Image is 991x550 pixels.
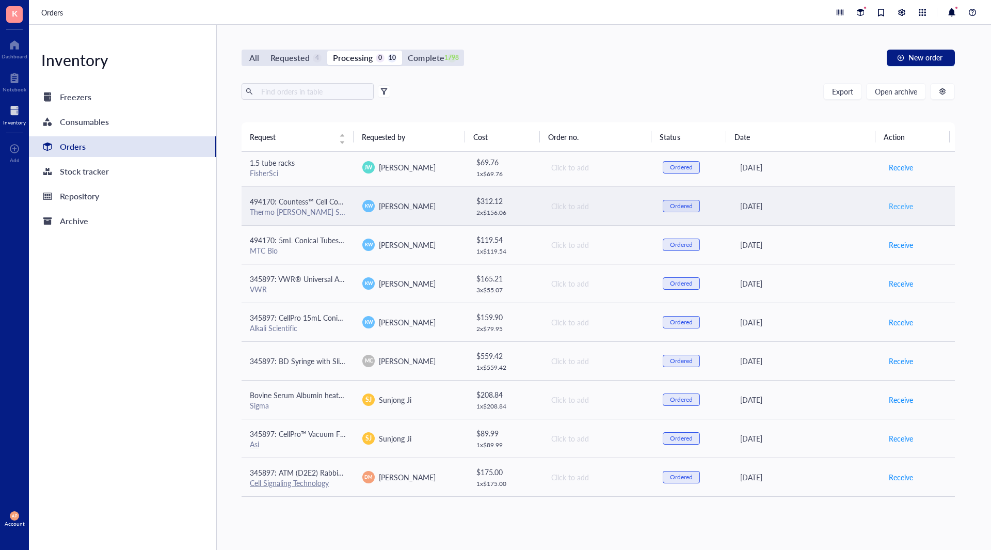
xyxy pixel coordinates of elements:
span: 345897: CellPro™ Vacuum Filtration Flasks PES Membrane, 12/Case - 250 mL [250,429,498,439]
div: Requested [270,51,310,65]
div: 1 x $ 69.76 [476,170,534,178]
div: Click to add [551,200,646,212]
span: Sunjong Ji [379,433,411,444]
div: Thermo [PERSON_NAME] Scientific [250,207,346,216]
div: 1798 [447,54,456,62]
span: Request [250,131,333,143]
td: Click to add [542,458,654,496]
div: $ 89.99 [476,428,534,439]
span: KW [364,202,373,210]
span: 345897: CellPro 15mL Conical Tubes, Centrifuge Tubes, Polypropylene, Conical bottom w/ White Scre... [250,312,737,323]
td: Click to add [542,186,654,225]
div: 4 [313,54,322,62]
span: [PERSON_NAME] [379,201,436,211]
th: Date [726,122,875,151]
div: Click to add [551,472,646,483]
div: $ 175.00 [476,466,534,478]
a: Freezers [29,87,216,107]
span: KW [364,319,373,326]
th: Requested by [354,122,466,151]
a: Orders [29,136,216,157]
th: Request [242,122,354,151]
th: Status [651,122,726,151]
div: Alkali Scientific [250,323,346,333]
div: [DATE] [740,355,872,367]
div: [DATE] [740,239,872,250]
span: Sunjong Ji [379,395,411,405]
span: Export [832,87,853,96]
a: Dashboard [2,37,27,59]
div: Click to add [551,355,646,367]
td: Click to add [542,380,654,419]
span: Receive [889,200,913,212]
div: Sigma [250,401,346,410]
button: Receive [888,353,914,369]
div: Complete [408,51,444,65]
a: Archive [29,211,216,231]
td: Click to add [542,148,654,186]
button: Receive [888,237,914,253]
span: Receive [889,394,913,405]
button: Receive [888,159,914,176]
div: 1 x $ 175.00 [476,480,534,488]
span: [PERSON_NAME] [379,472,436,482]
div: Orders [60,139,86,154]
th: Action [875,122,950,151]
div: 1 x $ 89.99 [476,441,534,449]
span: Receive [889,472,913,483]
div: [DATE] [740,162,872,173]
span: 345897: ATM (D2E2) Rabbit mAb [250,467,358,478]
div: [DATE] [740,200,872,212]
button: Receive [888,275,914,292]
div: Stock tracker [60,164,109,179]
span: Receive [889,239,913,250]
td: Click to add [542,419,654,458]
div: Ordered [670,241,693,249]
div: All [249,51,259,65]
button: Receive [888,314,914,331]
div: 10 [388,54,396,62]
span: DM [365,474,373,481]
span: SJ [365,434,372,443]
div: Click to add [551,239,646,250]
span: 494170: 5mL Conical Tubes 500/CS [250,235,365,245]
td: Click to add [542,264,654,303]
button: Receive [888,469,914,485]
span: 345897: VWR® Universal Aerosol Filter Pipet Tips, Racked, Sterile, 100 - 1000 µl [250,274,507,284]
td: Click to add [542,225,654,264]
div: Ordered [670,202,693,210]
span: [PERSON_NAME] [379,356,436,366]
span: Receive [889,162,913,173]
span: [PERSON_NAME] [379,162,436,172]
td: Click to add [542,341,654,380]
div: [DATE] [740,317,872,328]
span: 494170: Countess™ Cell Counting Chamber Slides [250,196,409,207]
div: $ 69.76 [476,156,534,168]
span: [PERSON_NAME] [379,240,436,250]
div: Inventory [3,119,26,125]
div: Account [5,521,25,527]
div: [DATE] [740,394,872,405]
div: 3 x $ 55.07 [476,286,534,294]
div: $ 159.90 [476,311,534,323]
div: Freezers [60,90,91,104]
div: Ordered [670,279,693,288]
input: Find orders in table [257,84,370,99]
span: MC [364,357,373,365]
a: Inventory [3,103,26,125]
button: Open archive [866,83,926,100]
div: Ordered [670,357,693,365]
div: 2 x $ 156.06 [476,209,534,217]
button: Receive [888,198,914,214]
td: Click to add [542,303,654,341]
th: Order no. [540,122,652,151]
div: $ 559.42 [476,350,534,362]
span: Receive [889,278,913,289]
div: 1 x $ 559.42 [476,364,534,372]
span: [PERSON_NAME] [379,317,436,327]
div: Click to add [551,433,646,444]
div: $ 208.84 [476,389,534,400]
span: Receive [889,317,913,328]
div: Add [10,157,20,163]
a: Orders [41,7,65,18]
